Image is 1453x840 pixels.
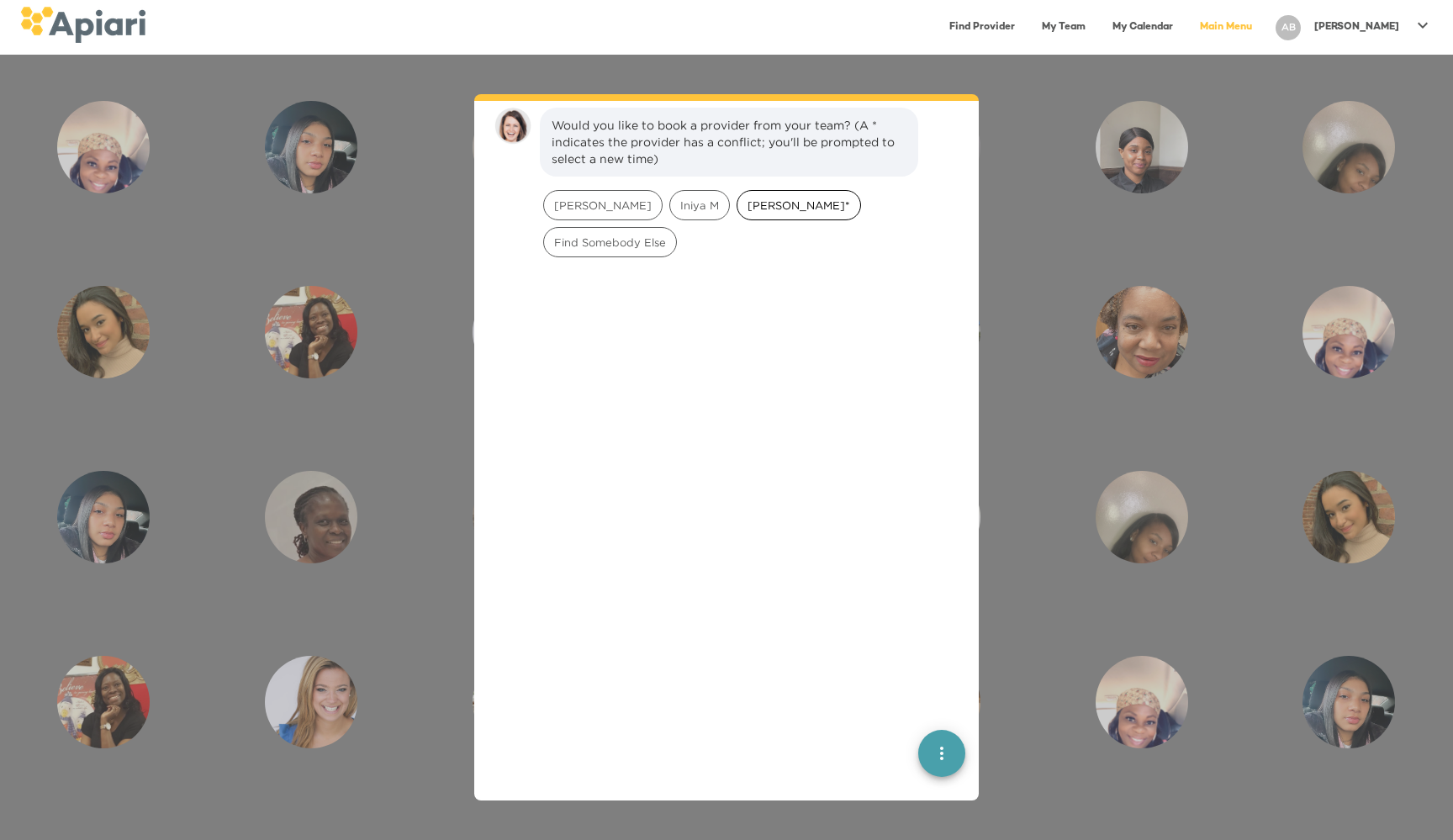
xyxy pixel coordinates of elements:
a: Main Menu [1190,10,1262,45]
img: amy.37686e0395c82528988e.png [494,108,531,145]
div: Would you like to book a provider from your team? (A * indicates the provider has a conflict; you... [552,117,906,167]
p: [PERSON_NAME] [1314,20,1399,34]
span: [PERSON_NAME]* [737,198,860,214]
div: AB [1276,15,1301,40]
div: Iniya M [669,190,730,220]
img: logo [20,7,145,43]
a: My Calendar [1102,10,1183,45]
span: Iniya M [670,198,729,214]
button: quick menu [918,730,965,777]
a: Find Provider [939,10,1025,45]
span: [PERSON_NAME] [544,198,662,214]
div: [PERSON_NAME] [543,190,663,220]
span: Find Somebody Else [544,235,676,251]
div: Find Somebody Else [543,227,677,257]
a: My Team [1032,10,1096,45]
div: [PERSON_NAME]* [737,190,861,220]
